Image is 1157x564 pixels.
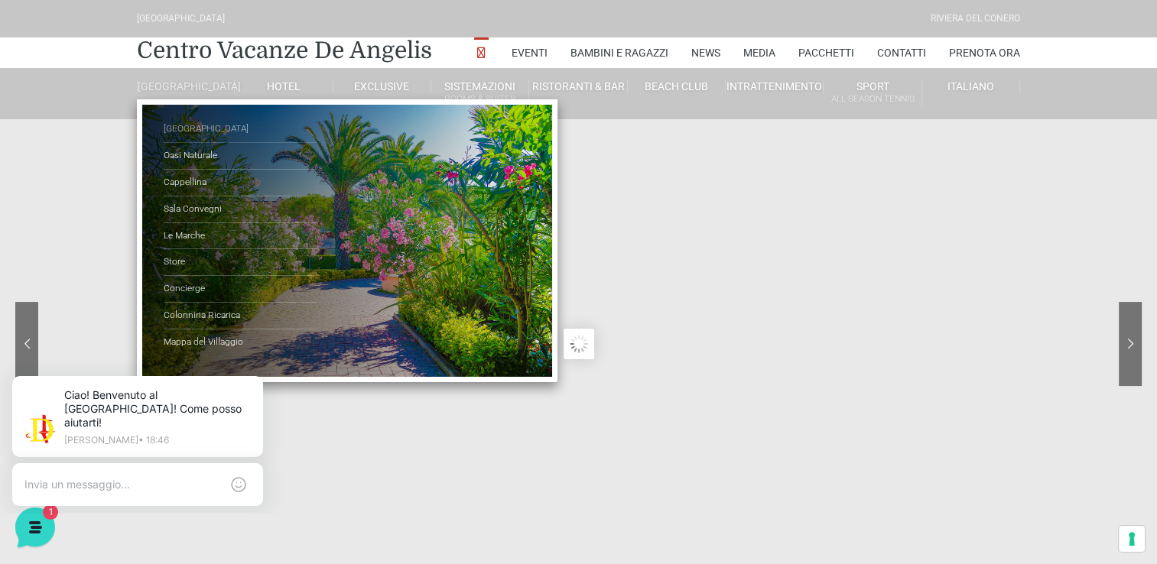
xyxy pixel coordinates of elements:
[12,504,58,550] iframe: Customerly Messenger Launcher
[12,12,257,61] h2: Ciao da De Angelis Resort 👋
[164,303,317,329] a: Colonnina Ricarica
[333,79,431,93] a: Exclusive
[24,254,119,266] span: Trova una risposta
[164,116,317,143] a: [GEOGRAPHIC_DATA]
[824,79,921,108] a: SportAll Season Tennis
[64,165,257,180] p: Ciao! Benvenuto al [GEOGRAPHIC_DATA]! Come posso aiutarti!
[64,147,257,162] span: [PERSON_NAME]
[691,37,720,68] a: News
[164,223,317,250] a: Le Marche
[512,37,548,68] a: Eventi
[46,445,72,459] p: Home
[431,79,529,108] a: SistemazioniRooms & Suites
[877,37,926,68] a: Contatti
[164,249,317,276] a: Store
[18,141,288,186] a: [PERSON_NAME]Ciao! Benvenuto al [GEOGRAPHIC_DATA]! Come posso aiutarti!ora1
[164,329,317,355] a: Mappa del Villaggio
[34,57,64,87] img: light
[24,122,130,135] span: Le tue conversazioni
[137,79,235,93] a: [GEOGRAPHIC_DATA]
[12,423,106,459] button: Home
[153,422,164,433] span: 1
[628,79,726,93] a: Beach Club
[34,287,250,302] input: Cerca un articolo...
[236,445,258,459] p: Aiuto
[99,202,226,214] span: Inizia una conversazione
[164,170,317,196] a: Cappellina
[73,78,260,87] p: [PERSON_NAME] • 18:46
[922,79,1020,93] a: Italiano
[164,143,317,170] a: Oasi Naturale
[132,445,174,459] p: Messaggi
[949,37,1020,68] a: Prenota Ora
[1119,526,1145,552] button: Le tue preferenze relative al consenso per le tecnologie di tracciamento
[200,423,294,459] button: Aiuto
[570,37,668,68] a: Bambini e Ragazzi
[137,35,432,66] a: Centro Vacanze De Angelis
[431,92,528,106] small: Rooms & Suites
[529,79,627,93] a: Ristoranti & Bar
[137,11,225,26] div: [GEOGRAPHIC_DATA]
[106,423,200,459] button: 1Messaggi
[743,37,775,68] a: Media
[24,193,281,223] button: Inizia una conversazione
[266,165,281,180] span: 1
[163,254,281,266] a: Apri Centro Assistenza
[267,147,281,160] p: ora
[824,92,921,106] small: All Season Tennis
[726,79,824,93] a: Intrattenimento
[24,148,55,179] img: light
[947,80,994,92] span: Italiano
[235,79,333,93] a: Hotel
[931,11,1020,26] div: Riviera Del Conero
[164,196,317,223] a: Sala Convegni
[73,31,260,72] p: Ciao! Benvenuto al [GEOGRAPHIC_DATA]! Come posso aiutarti!
[136,122,281,135] a: [DEMOGRAPHIC_DATA] tutto
[798,37,854,68] a: Pacchetti
[12,67,257,98] p: La nostra missione è rendere la tua esperienza straordinaria!
[164,276,317,303] a: Concierge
